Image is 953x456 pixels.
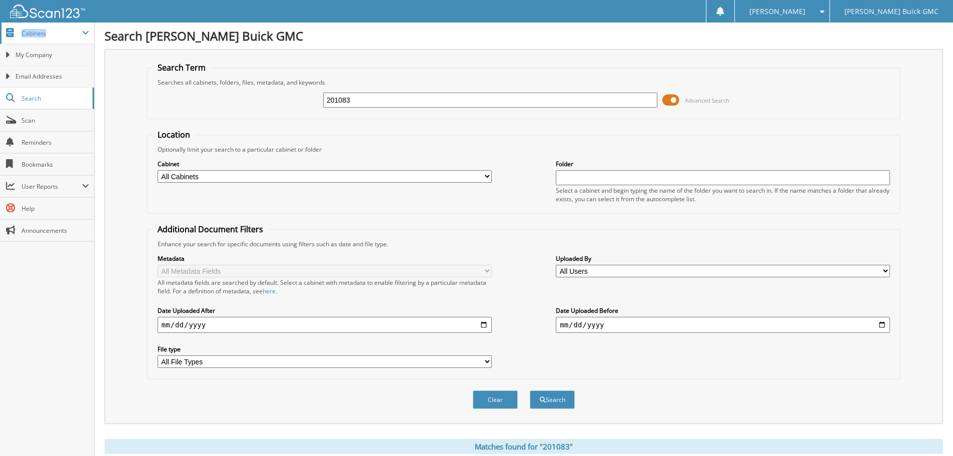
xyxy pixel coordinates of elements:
[158,317,492,333] input: start
[530,390,575,409] button: Search
[22,204,89,213] span: Help
[22,226,89,235] span: Announcements
[22,182,82,191] span: User Reports
[749,9,805,15] span: [PERSON_NAME]
[263,287,276,295] a: here
[153,145,895,154] div: Optionally limit your search to a particular cabinet or folder
[22,116,89,125] span: Scan
[556,160,890,168] label: Folder
[153,240,895,248] div: Enhance your search for specific documents using filters such as date and file type.
[844,9,938,15] span: [PERSON_NAME] Buick GMC
[22,160,89,169] span: Bookmarks
[153,129,195,140] legend: Location
[158,306,492,315] label: Date Uploaded After
[556,186,890,203] div: Select a cabinet and begin typing the name of the folder you want to search in. If the name match...
[16,72,89,81] span: Email Addresses
[22,138,89,147] span: Reminders
[158,254,492,263] label: Metadata
[158,278,492,295] div: All metadata fields are searched by default. Select a cabinet with metadata to enable filtering b...
[105,439,943,454] div: Matches found for "201083"
[22,29,82,38] span: Cabinets
[153,78,895,87] div: Searches all cabinets, folders, files, metadata, and keywords
[556,254,890,263] label: Uploaded By
[556,317,890,333] input: end
[153,62,211,73] legend: Search Term
[158,345,492,353] label: File type
[22,94,88,103] span: Search
[685,97,729,104] span: Advanced Search
[903,408,953,456] iframe: Chat Widget
[16,51,89,60] span: My Company
[158,160,492,168] label: Cabinet
[556,306,890,315] label: Date Uploaded Before
[153,224,268,235] legend: Additional Document Filters
[105,28,943,44] h1: Search [PERSON_NAME] Buick GMC
[10,5,85,18] img: scan123-logo-white.svg
[473,390,518,409] button: Clear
